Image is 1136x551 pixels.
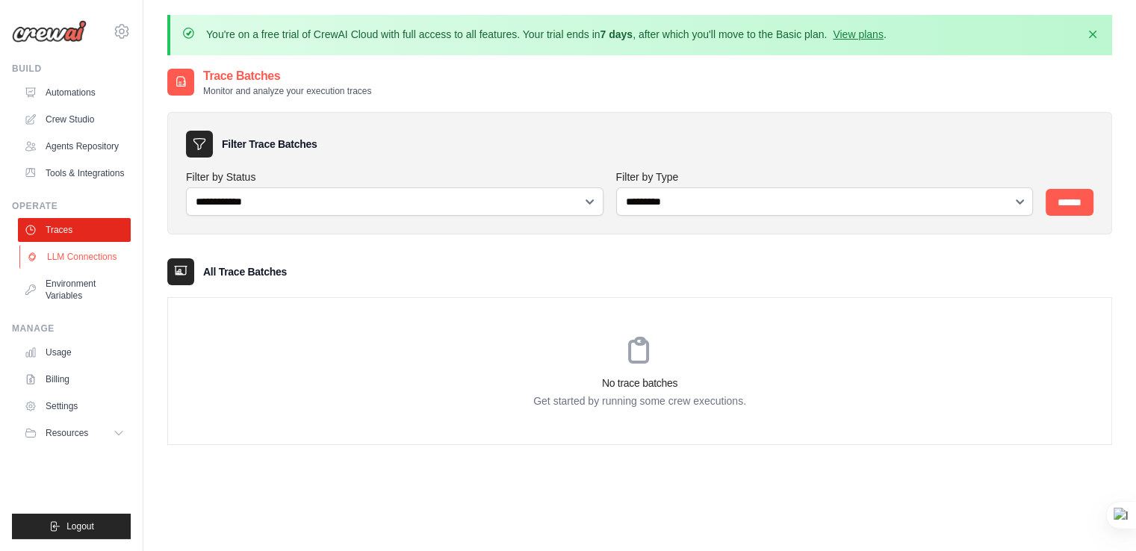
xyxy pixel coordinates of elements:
[203,67,371,85] h2: Trace Batches
[12,20,87,43] img: Logo
[600,28,633,40] strong: 7 days
[18,108,131,131] a: Crew Studio
[12,63,131,75] div: Build
[186,169,604,184] label: Filter by Status
[18,81,131,105] a: Automations
[203,85,371,97] p: Monitor and analyze your execution traces
[616,169,1034,184] label: Filter by Type
[18,394,131,418] a: Settings
[12,323,131,334] div: Manage
[46,427,88,439] span: Resources
[18,421,131,445] button: Resources
[18,272,131,308] a: Environment Variables
[12,200,131,212] div: Operate
[18,218,131,242] a: Traces
[168,393,1111,408] p: Get started by running some crew executions.
[833,28,883,40] a: View plans
[222,137,317,152] h3: Filter Trace Batches
[18,340,131,364] a: Usage
[19,245,132,269] a: LLM Connections
[18,161,131,185] a: Tools & Integrations
[18,367,131,391] a: Billing
[168,376,1111,390] h3: No trace batches
[66,520,94,532] span: Logout
[206,27,887,42] p: You're on a free trial of CrewAI Cloud with full access to all features. Your trial ends in , aft...
[203,264,287,279] h3: All Trace Batches
[18,134,131,158] a: Agents Repository
[12,514,131,539] button: Logout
